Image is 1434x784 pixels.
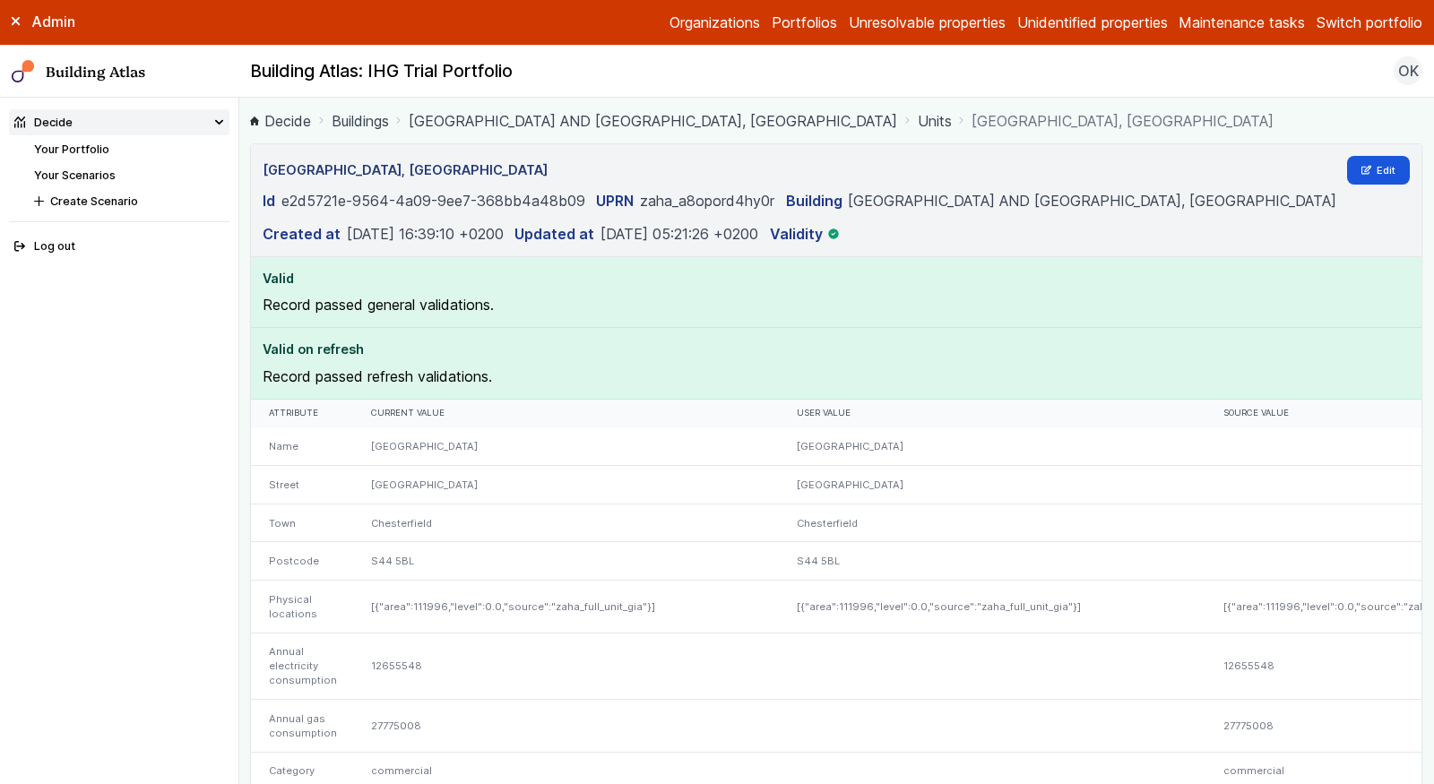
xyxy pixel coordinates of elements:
[250,60,513,83] h2: Building Atlas: IHG Trial Portfolio
[409,110,897,132] a: [GEOGRAPHIC_DATA] AND [GEOGRAPHIC_DATA], [GEOGRAPHIC_DATA]
[772,12,837,33] a: Portfolios
[1347,156,1411,185] a: Edit
[332,110,389,132] a: Buildings
[770,223,823,245] dt: Validity
[34,142,109,156] a: Your Portfolio
[263,160,548,180] h3: [GEOGRAPHIC_DATA], [GEOGRAPHIC_DATA]
[354,633,780,700] div: 12655548
[354,700,780,753] div: 27775008
[354,580,780,633] div: [{"area":111996,"level":0.0,"source":"zaha_full_unit_gia"}]
[251,504,353,542] div: Town
[786,190,842,211] dt: Building
[9,109,229,135] summary: Decide
[347,223,504,245] dd: [DATE] 16:39:10 +0200
[14,114,73,131] div: Decide
[1394,56,1422,85] button: OK
[1017,12,1168,33] a: Unidentified properties
[780,504,1205,542] div: Chesterfield
[263,269,1410,289] h4: Valid
[797,408,1188,419] div: User value
[251,633,353,700] div: Annual electricity consumption
[669,12,760,33] a: Organizations
[251,700,353,753] div: Annual gas consumption
[780,428,1205,466] div: [GEOGRAPHIC_DATA]
[354,504,780,542] div: Chesterfield
[514,223,594,245] dt: Updated at
[251,580,353,633] div: Physical locations
[848,192,1336,210] a: [GEOGRAPHIC_DATA] AND [GEOGRAPHIC_DATA], [GEOGRAPHIC_DATA]
[251,428,353,466] div: Name
[269,408,337,419] div: Attribute
[263,294,1410,315] p: Record passed general validations.
[34,168,116,182] a: Your Scenarios
[251,466,353,504] div: Street
[263,340,1410,359] h4: Valid on refresh
[600,223,758,245] dd: [DATE] 05:21:26 +0200
[263,190,275,211] dt: Id
[596,190,634,211] dt: UPRN
[849,12,1006,33] a: Unresolvable properties
[29,188,229,214] button: Create Scenario
[371,408,763,419] div: Current value
[1179,12,1305,33] a: Maintenance tasks
[972,110,1274,132] span: [GEOGRAPHIC_DATA], [GEOGRAPHIC_DATA]
[263,366,1410,387] p: Record passed refresh validations.
[250,110,311,132] a: Decide
[263,223,341,245] dt: Created at
[354,428,780,466] div: [GEOGRAPHIC_DATA]
[1398,60,1419,82] span: OK
[251,542,353,581] div: Postcode
[918,110,952,132] a: Units
[354,542,780,581] div: S44 5BL
[1317,12,1422,33] button: Switch portfolio
[354,466,780,504] div: [GEOGRAPHIC_DATA]
[281,190,585,211] dd: e2d5721e-9564-4a09-9ee7-368bb4a48b09
[780,580,1205,633] div: [{"area":111996,"level":0.0,"source":"zaha_full_unit_gia"}]
[9,234,229,260] button: Log out
[780,466,1205,504] div: [GEOGRAPHIC_DATA]
[640,190,774,211] dd: zaha_a8opord4hy0r
[12,60,35,83] img: main-0bbd2752.svg
[780,542,1205,581] div: S44 5BL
